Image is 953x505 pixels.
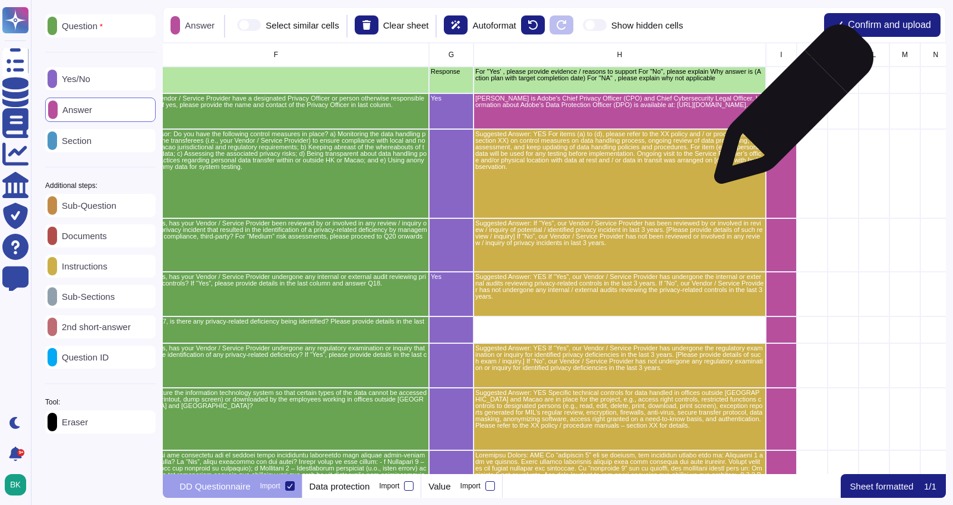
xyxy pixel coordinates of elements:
p: Does your Vendor / Service Provider have a designated Privacy Officer or person otherwise respons... [125,95,427,108]
p: Suggested Answer: If “Yes”, our Vendor / Service Provider has been reviewed by or involved in rev... [475,220,764,246]
p: Do you structure the information technology system so that certain types of the data cannot be ac... [125,390,427,409]
p: Answer [180,21,214,30]
p: Yes [431,95,472,102]
img: user [5,474,26,495]
button: user [2,472,34,498]
p: DD Questionnaire [179,482,250,491]
span: L [872,51,876,58]
p: Answer [58,105,92,114]
p: Question ID [57,353,109,362]
p: Yes/No [57,74,90,83]
p: Sheet formatted [850,482,914,491]
p: Question [125,68,427,75]
p: Tool: [45,399,60,406]
div: grid [163,43,946,474]
p: Question [57,21,103,31]
p: Data Processor: Do you have the following control measures in place? a) Monitoring the data handl... [125,131,427,170]
p: Sub-Question [57,201,116,210]
div: 9+ [17,449,24,456]
p: Value [428,482,450,491]
p: Section [57,136,91,145]
p: In last 3 years, has your Vendor / Service Provider been reviewed by or involved in any review / ... [125,220,427,240]
button: Confirm and upload [824,13,941,37]
div: Select similar cells [266,21,339,30]
span: G [449,51,454,58]
p: 2nd short-answer [57,322,131,331]
span: I [781,51,782,58]
span: F [274,51,278,58]
p: In last 3 years, has your Vendor / Service Provider undergone any internal or external audit revi... [125,274,427,287]
span: N [933,51,939,58]
span: J [810,51,814,58]
div: Import [460,482,481,490]
p: Additional steps: [45,182,97,189]
p: Instructions [57,262,108,271]
p: Sub-Sections [57,292,115,301]
p: Response [431,68,472,75]
span: H [617,51,623,58]
p: In last 3 years, has your Vendor / Service Provider undergone any regulatory examination or inqui... [125,345,427,365]
p: Eraser [57,418,88,426]
p: Autoformat [472,21,516,30]
p: For "Yes' , please provide evidence / reasons to support For "No", please explain Why answer is (... [475,68,764,81]
p: [PERSON_NAME] is Adobe's Chief Privacy Officer (CPO) and Chief Cybersecurity Legal Officer. Infor... [475,95,764,108]
span: Confirm and upload [848,20,931,30]
p: Suggested Answer: YES For items (a) to (d), please refer to the XX policy and / or procedures (wi... [475,131,764,170]
p: 1 / 1 [924,482,936,491]
div: Import [379,482,399,490]
p: Clear sheet [383,21,429,30]
span: M [902,51,908,58]
p: Suggested Answer: YES Specific technical controls for data handled in offices outside [GEOGRAPHIC... [475,390,764,429]
p: Suggested Answer: YES If “Yes”, our Vendor / Service Provider has undergone the internal or exter... [475,274,764,300]
p: If “Yes” in Q17, is there any privacy-related deficiency being identified? Please provide details... [125,318,427,331]
div: Show hidden cells [611,21,683,30]
p: Data protection [310,482,370,491]
p: Yes [431,274,472,280]
div: Import [260,482,280,490]
p: Documents [57,231,107,240]
p: Suggested Answer: YES If “Yes”, our Vendor / Service Provider has undergone the regulatory examin... [475,345,764,371]
span: K [841,51,845,58]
